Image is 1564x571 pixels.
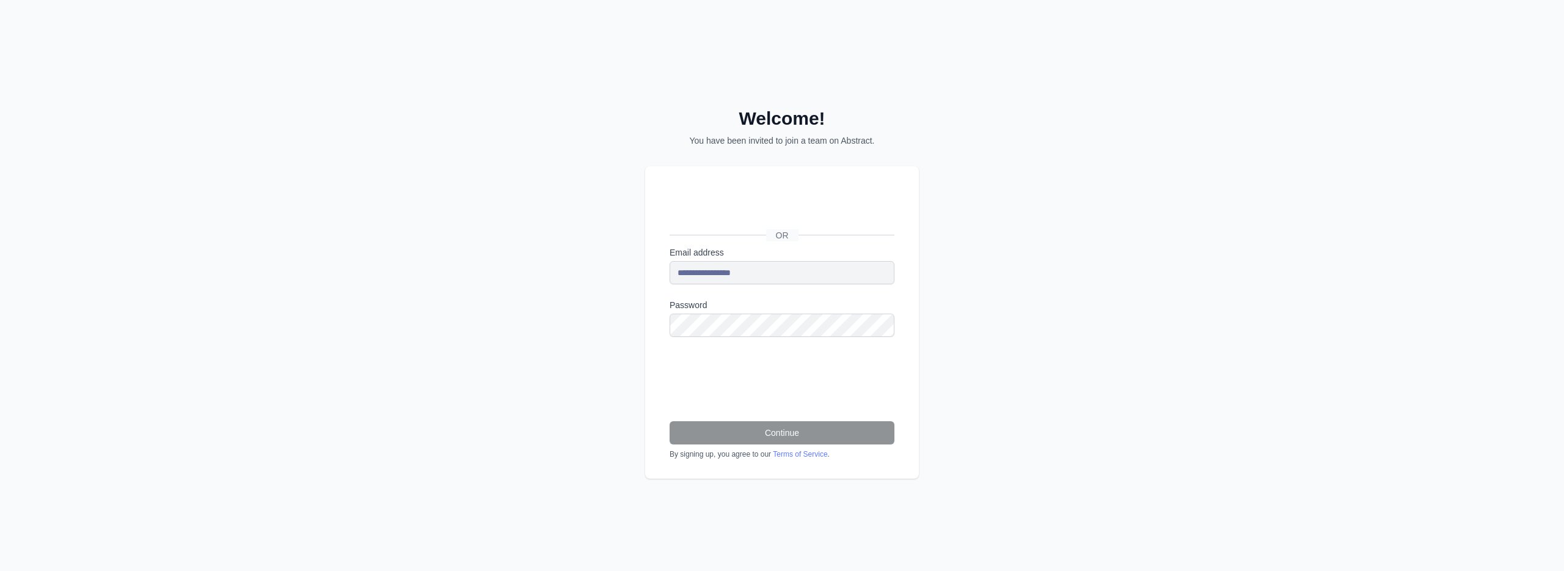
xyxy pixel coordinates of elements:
[670,352,855,399] iframe: reCAPTCHA
[773,450,827,459] a: Terms of Service
[766,229,798,241] span: OR
[670,299,894,311] label: Password
[670,421,894,444] button: Continue
[670,246,894,259] label: Email address
[645,134,919,147] p: You have been invited to join a team on Abstract.
[670,449,894,459] div: By signing up, you agree to our .
[663,194,899,221] iframe: Sign in with Google Button
[645,108,919,130] h2: Welcome!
